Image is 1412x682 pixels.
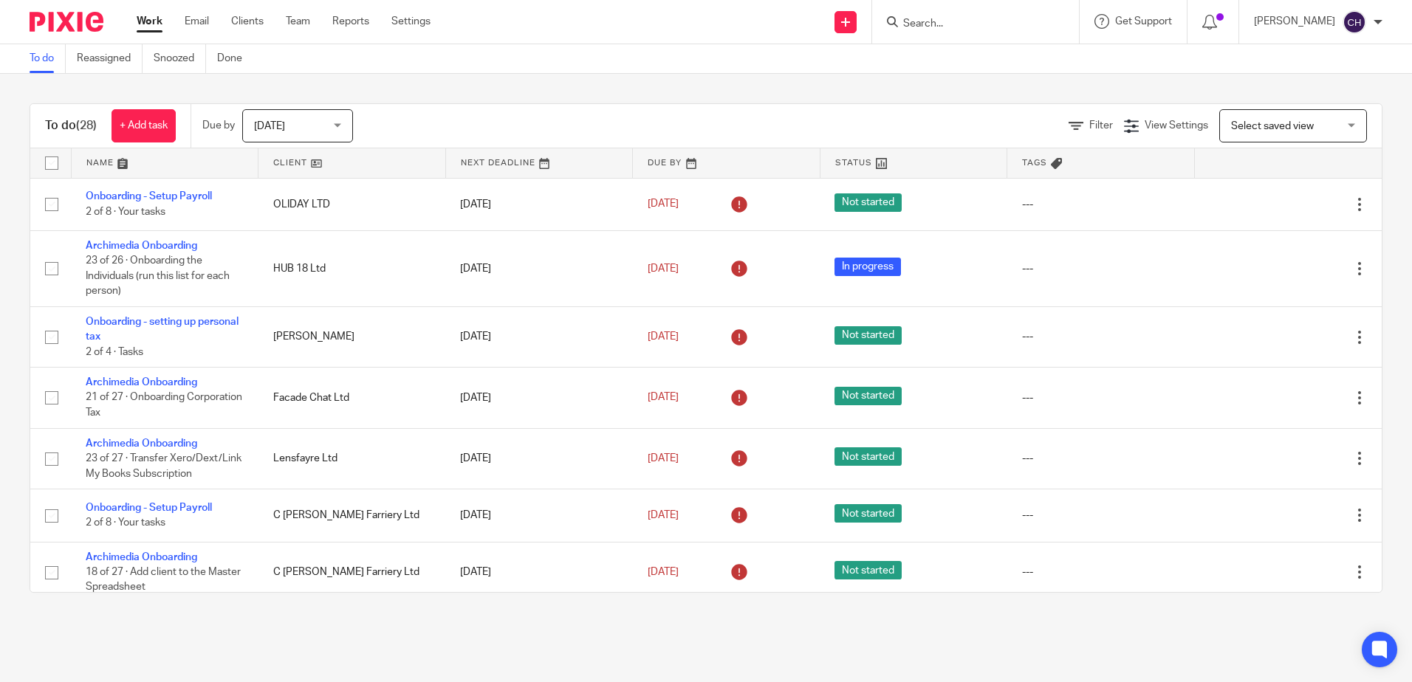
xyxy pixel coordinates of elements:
td: [DATE] [445,428,633,489]
span: Not started [834,504,902,523]
span: 2 of 8 · Your tasks [86,517,165,528]
td: [DATE] [445,368,633,428]
a: Archimedia Onboarding [86,377,197,387]
span: 23 of 26 · Onboarding the Individuals (run this list for each person) [86,256,230,297]
a: Onboarding - setting up personal tax [86,317,239,342]
a: Settings [391,14,431,29]
span: Not started [834,447,902,466]
span: [DATE] [648,199,679,210]
span: Filter [1089,120,1113,131]
a: Email [185,14,209,29]
td: [DATE] [445,178,633,230]
div: --- [1022,329,1180,344]
span: View Settings [1145,120,1208,131]
span: Not started [834,193,902,212]
td: C [PERSON_NAME] Farriery Ltd [258,489,446,542]
span: Get Support [1115,16,1172,27]
a: + Add task [112,109,176,142]
span: Select saved view [1231,121,1314,131]
a: Archimedia Onboarding [86,438,197,449]
a: Done [217,44,253,73]
a: Archimedia Onboarding [86,241,197,251]
a: Onboarding - Setup Payroll [86,503,212,513]
span: 23 of 27 · Transfer Xero/Dext/Link My Books Subscription [86,453,241,479]
a: Team [286,14,310,29]
div: --- [1022,451,1180,466]
div: --- [1022,565,1180,579]
span: 18 of 27 · Add client to the Master Spreadsheet [86,567,241,593]
h1: To do [45,118,97,134]
td: Lensfayre Ltd [258,428,446,489]
td: [PERSON_NAME] [258,306,446,367]
td: [DATE] [445,230,633,306]
span: [DATE] [648,263,679,274]
div: --- [1022,261,1180,276]
span: [DATE] [648,393,679,403]
td: Facade Chat Ltd [258,368,446,428]
span: Not started [834,387,902,405]
span: 21 of 27 · Onboarding Corporation Tax [86,393,242,418]
td: [DATE] [445,542,633,602]
span: [DATE] [648,510,679,520]
a: Snoozed [154,44,206,73]
td: [DATE] [445,489,633,542]
a: Work [137,14,162,29]
div: --- [1022,197,1180,212]
img: svg%3E [1343,10,1366,34]
a: Onboarding - Setup Payroll [86,191,212,201]
span: 2 of 8 · Your tasks [86,207,165,217]
p: Due by [202,118,235,133]
a: Reports [332,14,369,29]
span: [DATE] [648,567,679,577]
td: HUB 18 Ltd [258,230,446,306]
span: [DATE] [254,121,285,131]
a: Reassigned [77,44,143,73]
td: [DATE] [445,306,633,367]
span: (28) [76,120,97,131]
span: Not started [834,561,902,579]
span: In progress [834,258,901,276]
div: --- [1022,508,1180,523]
span: [DATE] [648,453,679,464]
td: OLIDAY LTD [258,178,446,230]
a: To do [30,44,66,73]
span: 2 of 4 · Tasks [86,347,143,357]
a: Clients [231,14,264,29]
span: Not started [834,326,902,345]
span: [DATE] [648,331,679,342]
div: --- [1022,390,1180,405]
span: Tags [1022,159,1047,167]
img: Pixie [30,12,103,32]
a: Archimedia Onboarding [86,552,197,562]
td: C [PERSON_NAME] Farriery Ltd [258,542,446,602]
input: Search [902,18,1035,31]
p: [PERSON_NAME] [1254,14,1335,29]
